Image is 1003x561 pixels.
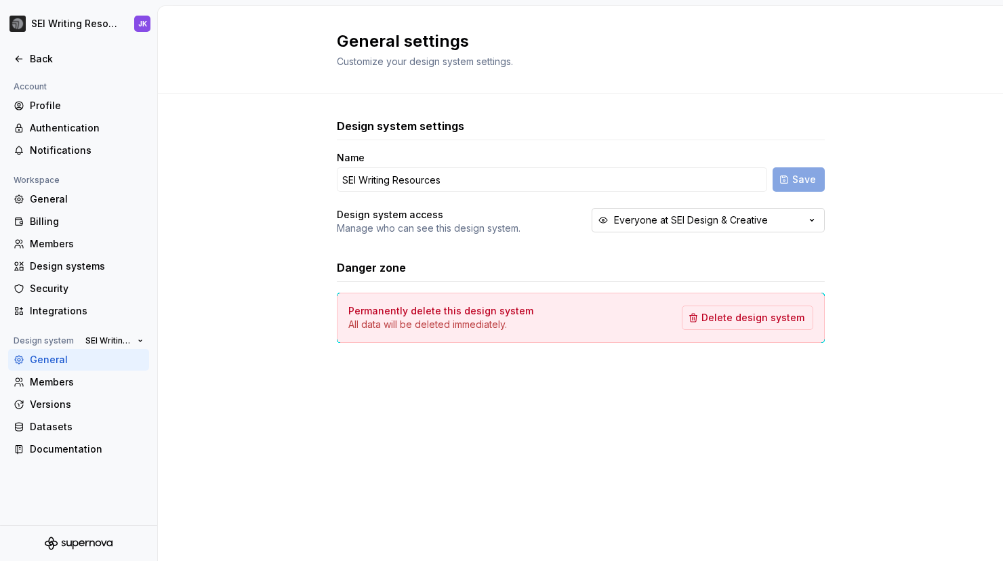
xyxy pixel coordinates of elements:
[8,333,79,349] div: Design system
[30,192,144,206] div: General
[8,172,65,188] div: Workspace
[8,371,149,393] a: Members
[8,95,149,117] a: Profile
[8,438,149,460] a: Documentation
[8,300,149,322] a: Integrations
[30,398,144,411] div: Versions
[337,56,513,67] span: Customize your design system settings.
[337,208,443,222] h4: Design system access
[9,16,26,32] img: 3ce36157-9fde-47d2-9eb8-fa8ebb961d3d.png
[138,18,147,29] div: JK
[592,208,825,232] button: Everyone at SEI Design & Creative
[8,188,149,210] a: General
[337,222,520,235] p: Manage who can see this design system.
[337,151,365,165] label: Name
[31,17,118,30] div: SEI Writing Resources
[8,79,52,95] div: Account
[30,237,144,251] div: Members
[30,99,144,112] div: Profile
[337,118,464,134] h3: Design system settings
[348,318,533,331] p: All data will be deleted immediately.
[30,353,144,367] div: General
[8,394,149,415] a: Versions
[8,48,149,70] a: Back
[3,9,155,39] button: SEI Writing ResourcesJK
[337,30,808,52] h2: General settings
[8,416,149,438] a: Datasets
[30,375,144,389] div: Members
[348,304,533,318] h4: Permanently delete this design system
[30,215,144,228] div: Billing
[8,278,149,299] a: Security
[30,304,144,318] div: Integrations
[30,442,144,456] div: Documentation
[45,537,112,550] svg: Supernova Logo
[8,233,149,255] a: Members
[701,311,804,325] span: Delete design system
[8,211,149,232] a: Billing
[30,144,144,157] div: Notifications
[30,259,144,273] div: Design systems
[30,52,144,66] div: Back
[85,335,132,346] span: SEI Writing Resources
[8,255,149,277] a: Design systems
[682,306,813,330] button: Delete design system
[30,420,144,434] div: Datasets
[337,259,406,276] h3: Danger zone
[30,121,144,135] div: Authentication
[8,140,149,161] a: Notifications
[614,213,768,227] div: Everyone at SEI Design & Creative
[8,117,149,139] a: Authentication
[8,349,149,371] a: General
[30,282,144,295] div: Security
